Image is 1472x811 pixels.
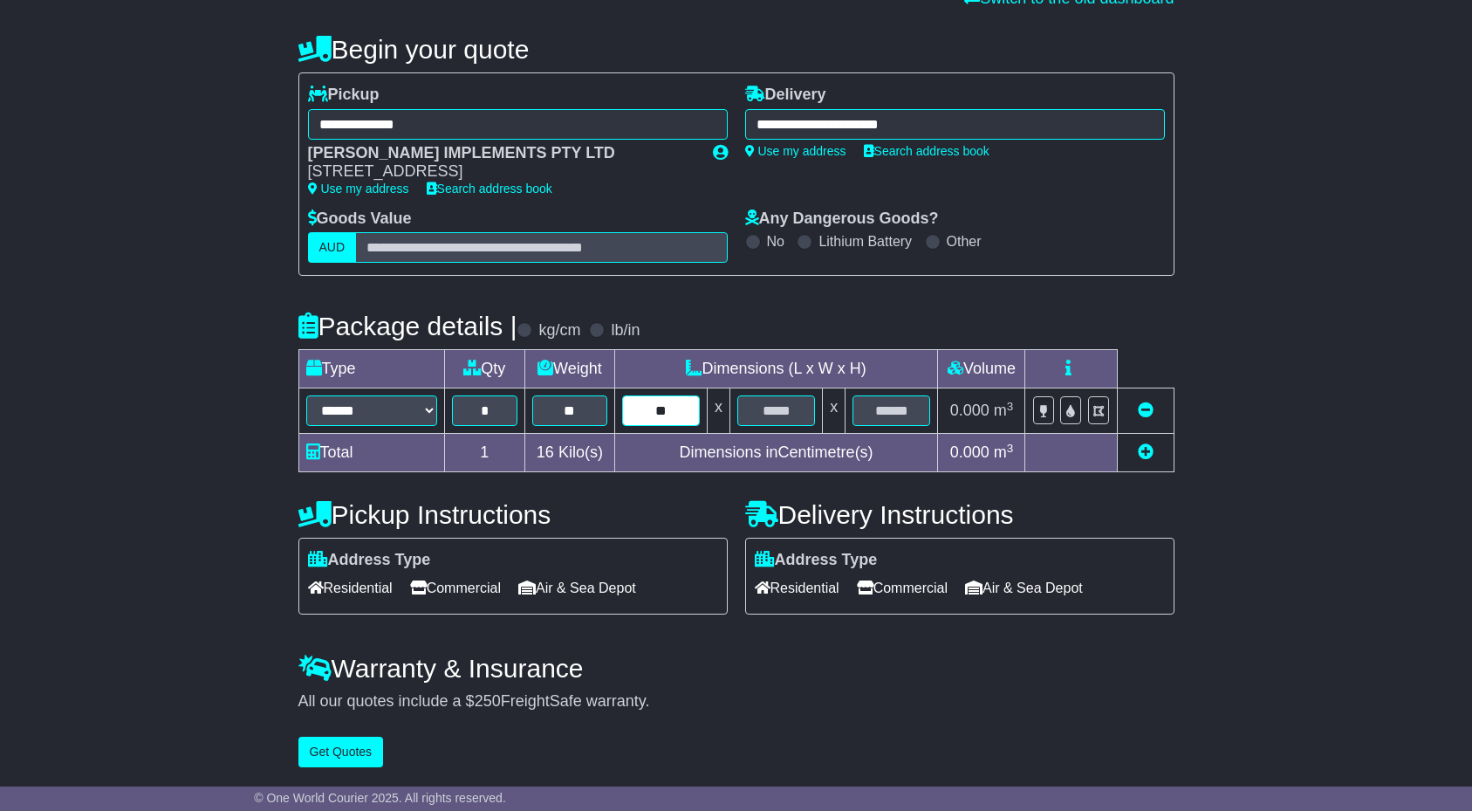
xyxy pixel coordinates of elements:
[525,350,615,388] td: Weight
[308,182,409,196] a: Use my address
[308,210,412,229] label: Goods Value
[308,551,431,570] label: Address Type
[298,737,384,767] button: Get Quotes
[745,210,939,229] label: Any Dangerous Goods?
[755,574,839,601] span: Residential
[767,233,784,250] label: No
[823,388,846,434] td: x
[518,574,636,601] span: Air & Sea Depot
[818,233,912,250] label: Lithium Battery
[745,86,826,105] label: Delivery
[938,350,1025,388] td: Volume
[1007,400,1014,413] sup: 3
[614,350,938,388] td: Dimensions (L x W x H)
[308,232,357,263] label: AUD
[965,574,1083,601] span: Air & Sea Depot
[298,500,728,529] h4: Pickup Instructions
[947,233,982,250] label: Other
[475,692,501,710] span: 250
[308,144,695,163] div: [PERSON_NAME] IMPLEMENTS PTY LTD
[857,574,948,601] span: Commercial
[950,402,989,419] span: 0.000
[308,162,695,182] div: [STREET_ADDRESS]
[1138,402,1154,419] a: Remove this item
[745,500,1174,529] h4: Delivery Instructions
[1138,443,1154,461] a: Add new item
[298,692,1174,711] div: All our quotes include a $ FreightSafe warranty.
[298,434,444,472] td: Total
[864,144,989,158] a: Search address book
[308,86,380,105] label: Pickup
[755,551,878,570] label: Address Type
[707,388,729,434] td: x
[538,321,580,340] label: kg/cm
[745,144,846,158] a: Use my address
[614,434,938,472] td: Dimensions in Centimetre(s)
[994,443,1014,461] span: m
[298,35,1174,64] h4: Begin your quote
[611,321,640,340] label: lb/in
[444,434,525,472] td: 1
[427,182,552,196] a: Search address book
[444,350,525,388] td: Qty
[537,443,554,461] span: 16
[1007,442,1014,455] sup: 3
[410,574,501,601] span: Commercial
[308,574,393,601] span: Residential
[298,350,444,388] td: Type
[298,654,1174,683] h4: Warranty & Insurance
[994,402,1014,419] span: m
[298,312,517,340] h4: Package details |
[950,443,989,461] span: 0.000
[525,434,615,472] td: Kilo(s)
[254,791,506,805] span: © One World Courier 2025. All rights reserved.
